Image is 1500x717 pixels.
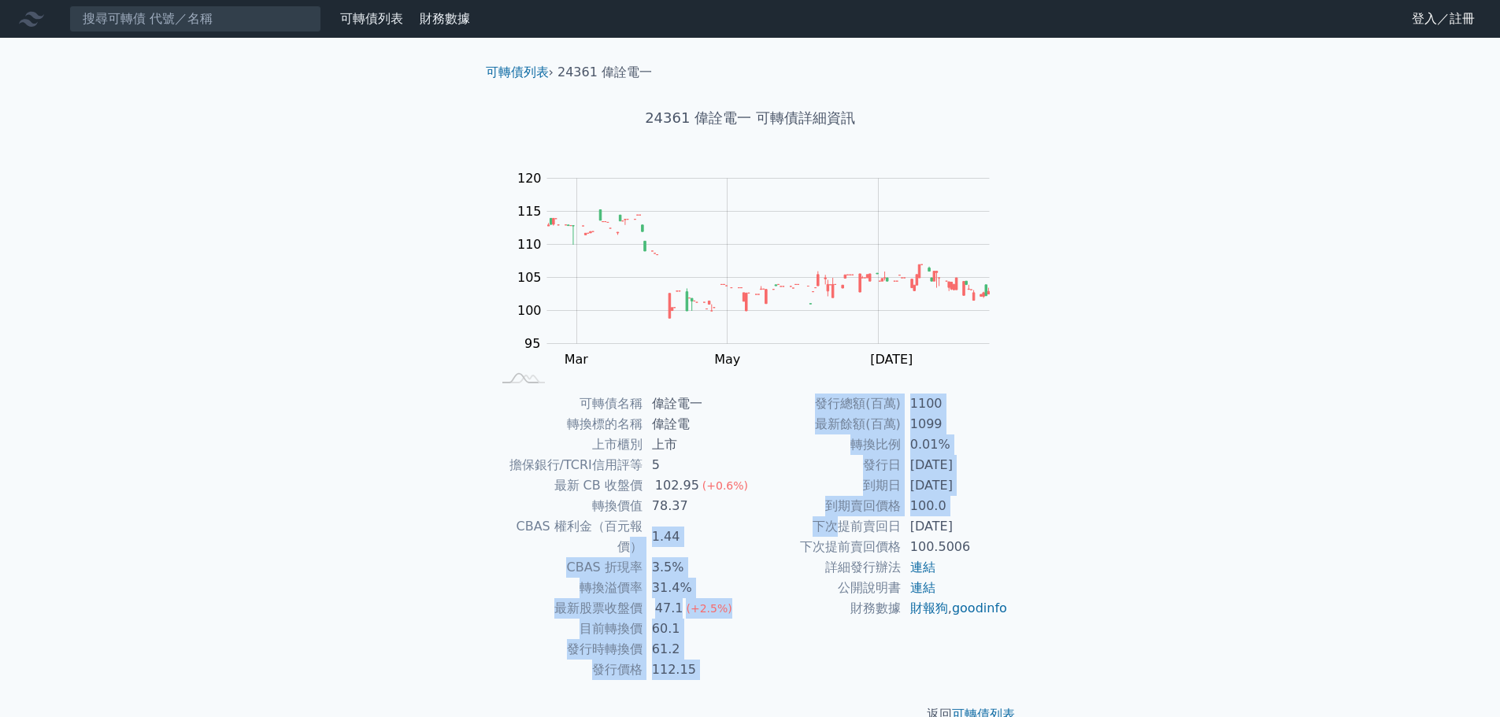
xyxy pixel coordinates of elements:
tspan: 115 [517,204,542,219]
td: , [901,598,1009,619]
td: 可轉債名稱 [492,394,643,414]
span: (+2.5%) [686,602,731,615]
td: 100.5006 [901,537,1009,557]
a: 連結 [910,580,935,595]
td: 最新 CB 收盤價 [492,475,643,496]
li: 24361 偉詮電一 [557,63,652,82]
td: 公開說明書 [750,578,901,598]
td: 上市櫃別 [492,434,643,455]
li: › [486,63,554,82]
td: 偉詮電一 [643,394,750,414]
td: 60.1 [643,619,750,639]
td: 發行日 [750,455,901,475]
td: [DATE] [901,475,1009,496]
td: 最新餘額(百萬) [750,414,901,434]
tspan: 110 [517,237,542,252]
td: 擔保銀行/TCRI信用評等 [492,455,643,475]
td: 轉換溢價率 [492,578,643,598]
td: 下次提前賣回價格 [750,537,901,557]
td: 3.5% [643,557,750,578]
span: (+0.6%) [702,479,748,492]
a: 財務數據 [420,11,470,26]
td: 最新股票收盤價 [492,598,643,619]
td: 到期賣回價格 [750,496,901,516]
td: 到期日 [750,475,901,496]
td: [DATE] [901,516,1009,537]
td: 轉換比例 [750,434,901,455]
td: 發行價格 [492,660,643,680]
tspan: 95 [524,336,540,351]
iframe: Chat Widget [1421,641,1500,717]
td: 0.01% [901,434,1009,455]
td: 下次提前賣回日 [750,516,901,537]
td: 轉換價值 [492,496,643,516]
td: 目前轉換價 [492,619,643,639]
td: 100.0 [901,496,1009,516]
td: 詳細發行辦法 [750,557,901,578]
a: 連結 [910,560,935,575]
td: 發行時轉換價 [492,639,643,660]
td: 5 [643,455,750,475]
g: Chart [509,171,1013,367]
a: 財報狗 [910,601,948,615]
tspan: 120 [517,171,542,186]
tspan: [DATE] [870,352,913,367]
tspan: 100 [517,303,542,318]
td: 78.37 [643,496,750,516]
h1: 24361 偉詮電一 可轉債詳細資訊 [473,107,1028,129]
td: 1099 [901,414,1009,434]
td: 1100 [901,394,1009,414]
input: 搜尋可轉債 代號／名稱 [69,6,321,32]
a: 可轉債列表 [340,11,403,26]
div: 102.95 [652,475,702,496]
tspan: Mar [565,352,589,367]
td: 1.44 [643,516,750,557]
td: 31.4% [643,578,750,598]
a: 登入／註冊 [1399,6,1487,31]
div: 聊天小工具 [1421,641,1500,717]
a: goodinfo [952,601,1007,615]
td: 發行總額(百萬) [750,394,901,414]
td: 112.15 [643,660,750,680]
td: 上市 [643,434,750,455]
td: [DATE] [901,455,1009,475]
td: CBAS 折現率 [492,557,643,578]
a: 可轉債列表 [486,65,549,79]
td: 轉換標的名稱 [492,414,643,434]
td: 偉詮電 [643,414,750,434]
div: 47.1 [652,598,687,619]
td: 61.2 [643,639,750,660]
td: CBAS 權利金（百元報價） [492,516,643,557]
tspan: May [714,352,740,367]
td: 財務數據 [750,598,901,619]
tspan: 105 [517,270,542,285]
